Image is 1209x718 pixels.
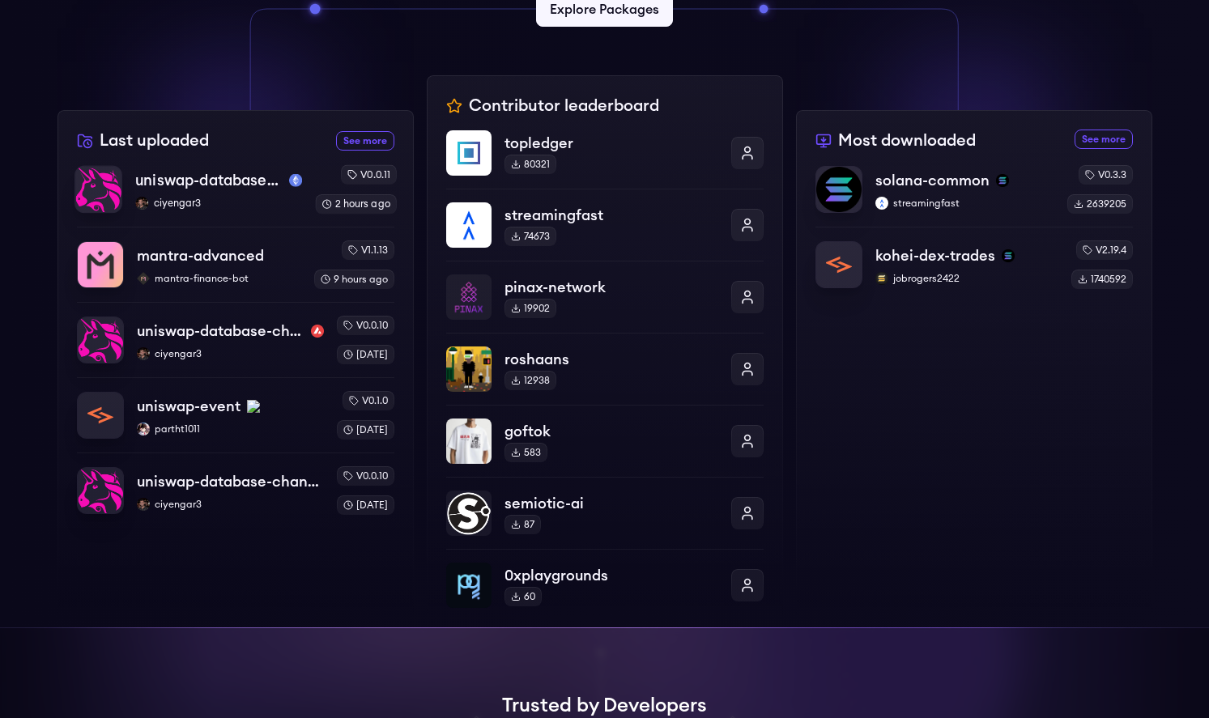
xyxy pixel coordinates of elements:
[337,345,394,364] div: [DATE]
[875,197,1054,210] p: streamingfast
[504,348,718,371] p: roshaans
[337,420,394,440] div: [DATE]
[504,515,541,534] div: 87
[311,325,324,338] img: avalanche
[137,272,150,285] img: mantra-finance-bot
[504,204,718,227] p: streamingfast
[342,240,394,260] div: v1.1.13
[137,498,150,511] img: ciyengar3
[343,391,394,410] div: v0.1.0
[446,491,492,536] img: semiotic-ai
[504,443,547,462] div: 583
[504,564,718,587] p: 0xplaygrounds
[1067,194,1133,214] div: 2639205
[504,371,556,390] div: 12938
[504,420,718,443] p: goftok
[875,197,888,210] img: streamingfast
[875,272,1058,285] p: jobrogers2422
[78,317,123,363] img: uniswap-database-changes-avalanche
[446,563,492,608] img: 0xplaygrounds
[137,423,150,435] img: partht1011
[314,270,394,289] div: 9 hours ago
[504,155,556,174] div: 80321
[504,492,718,515] p: semiotic-ai
[446,333,764,405] a: roshaansroshaans12938
[815,227,1133,289] a: kohei-dex-tradeskohei-dex-tradessolanajobrogers2422jobrogers2422v2.19.41740592
[504,587,542,606] div: 60
[446,549,764,608] a: 0xplaygrounds0xplaygrounds60
[875,272,888,285] img: jobrogers2422
[337,466,394,486] div: v0.0.10
[1079,165,1133,185] div: v0.3.3
[74,164,397,227] a: uniswap-database-changes-sepoliauniswap-database-changes-sepoliasepoliaciyengar3ciyengar3v0.0.112...
[77,452,394,515] a: uniswap-database-changes-bscuniswap-database-changes-bscciyengar3ciyengar3v0.0.10[DATE]
[875,169,990,192] p: solana-common
[446,477,764,549] a: semiotic-aisemiotic-ai87
[815,165,1133,227] a: solana-commonsolana-commonsolanastreamingfaststreamingfastv0.3.32639205
[137,423,324,435] p: partht1011
[446,202,492,248] img: streamingfast
[137,395,241,418] p: uniswap-event
[446,261,764,333] a: pinax-networkpinax-network19902
[446,418,492,464] img: goftok
[288,174,301,187] img: sepolia
[446,189,764,261] a: streamingfaststreamingfast74673
[137,498,324,511] p: ciyengar3
[78,468,123,513] img: uniswap-database-changes-bsc
[340,164,396,184] div: v0.0.11
[1075,130,1133,149] a: See more most downloaded packages
[504,227,556,246] div: 74673
[135,197,148,210] img: ciyengar3
[446,405,764,477] a: goftokgoftok583
[1071,270,1133,289] div: 1740592
[77,227,394,302] a: mantra-advancedmantra-advancedmantra-finance-botmantra-finance-botv1.1.139 hours ago
[504,299,556,318] div: 19902
[337,495,394,515] div: [DATE]
[446,274,492,320] img: pinax-network
[137,320,304,342] p: uniswap-database-changes-avalanche
[446,130,764,189] a: topledgertopledger80321
[137,347,324,360] p: ciyengar3
[77,377,394,452] a: uniswap-eventuniswap-eventbnbpartht1011partht1011v0.1.0[DATE]
[75,166,121,212] img: uniswap-database-changes-sepolia
[78,242,123,287] img: mantra-advanced
[337,316,394,335] div: v0.0.10
[336,131,394,151] a: See more recently uploaded packages
[446,346,492,392] img: roshaans
[135,197,302,210] p: ciyengar3
[135,169,283,192] p: uniswap-database-changes-sepolia
[137,244,264,267] p: mantra-advanced
[137,470,324,493] p: uniswap-database-changes-bsc
[816,242,862,287] img: kohei-dex-trades
[996,174,1009,187] img: solana
[875,244,995,267] p: kohei-dex-trades
[504,276,718,299] p: pinax-network
[77,302,394,377] a: uniswap-database-changes-avalancheuniswap-database-changes-avalancheavalancheciyengar3ciyengar3v0...
[504,132,718,155] p: topledger
[1076,240,1133,260] div: v2.19.4
[137,347,150,360] img: ciyengar3
[78,393,123,438] img: uniswap-event
[247,400,260,413] img: bnb
[315,194,396,214] div: 2 hours ago
[816,167,862,212] img: solana-common
[1002,249,1015,262] img: solana
[137,272,301,285] p: mantra-finance-bot
[446,130,492,176] img: topledger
